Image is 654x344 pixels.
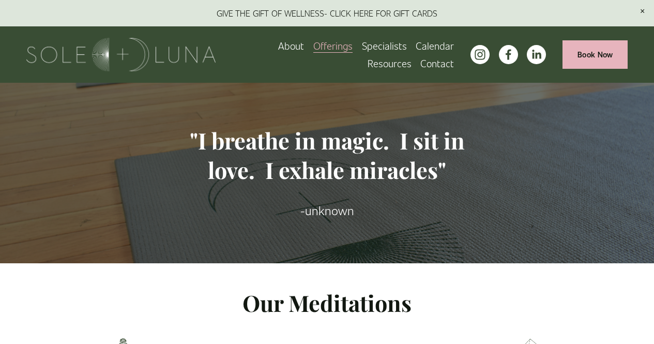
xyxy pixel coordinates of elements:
a: folder dropdown [313,37,353,54]
a: folder dropdown [368,54,412,72]
h2: "I breathe in magic. I sit in love. I exhale miracles" [177,126,478,184]
p: -unknown [177,201,478,220]
a: LinkedIn [527,45,546,64]
img: Sole + Luna [26,38,216,71]
a: instagram-unauth [470,45,490,64]
a: Contact [420,54,454,72]
span: Resources [368,55,412,71]
a: Book Now [562,40,628,69]
span: Offerings [313,38,353,53]
a: Calendar [416,37,454,54]
a: About [278,37,304,54]
a: facebook-unauth [499,45,518,64]
p: Our Meditations [26,285,628,321]
a: Specialists [362,37,407,54]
